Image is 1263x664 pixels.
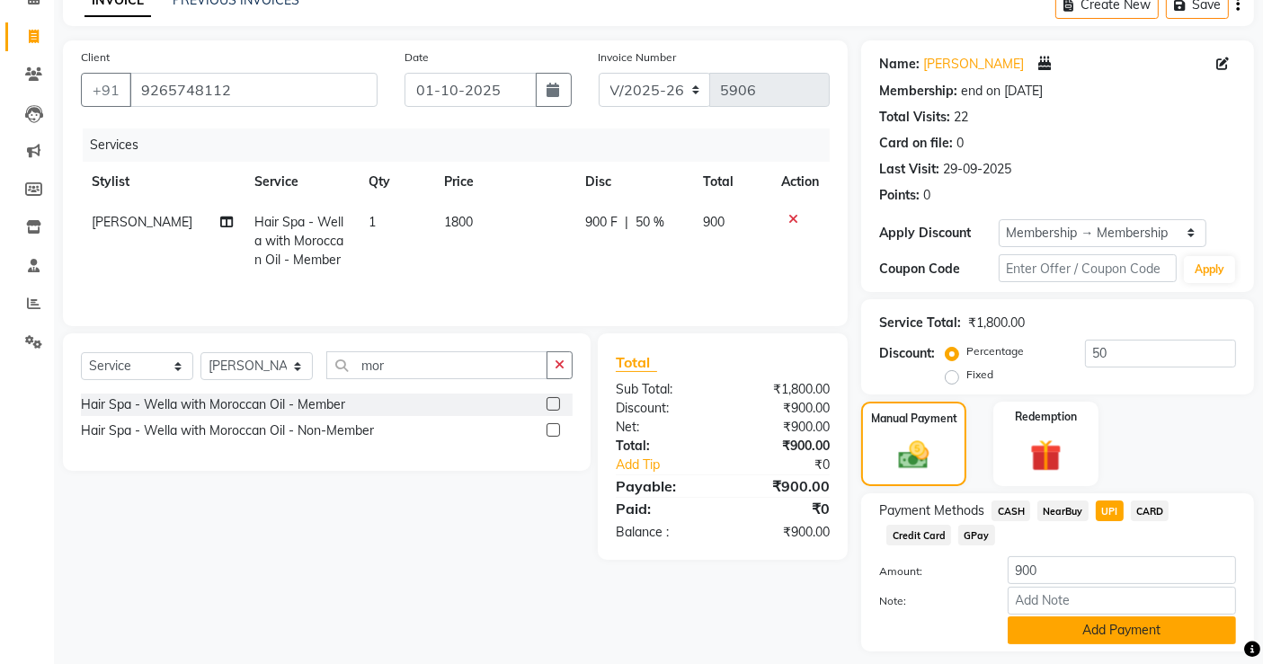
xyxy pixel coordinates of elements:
[1015,409,1077,425] label: Redemption
[692,162,770,202] th: Total
[958,525,995,545] span: GPay
[879,260,998,279] div: Coupon Code
[602,456,743,474] a: Add Tip
[723,399,843,418] div: ₹900.00
[602,498,723,519] div: Paid:
[723,498,843,519] div: ₹0
[968,314,1025,332] div: ₹1,800.00
[81,421,374,440] div: Hair Spa - Wella with Moroccan Oil - Non-Member
[743,456,844,474] div: ₹0
[81,73,131,107] button: +91
[879,108,950,127] div: Total Visits:
[999,254,1177,282] input: Enter Offer / Coupon Code
[879,134,953,153] div: Card on file:
[703,214,725,230] span: 900
[866,593,993,609] label: Note:
[616,353,657,372] span: Total
[636,213,665,232] span: 50 %
[358,162,433,202] th: Qty
[879,344,935,363] div: Discount:
[602,380,723,399] div: Sub Total:
[879,160,939,179] div: Last Visit:
[879,314,961,332] div: Service Total:
[886,525,951,545] span: Credit Card
[943,160,1011,179] div: 29-09-2025
[599,49,677,66] label: Invoice Number
[1020,436,1072,475] img: _gift.svg
[879,55,920,75] div: Name:
[871,411,957,427] label: Manual Payment
[992,500,1030,521] span: CASH
[254,214,343,268] span: Hair Spa - Wella with Moroccan Oil - Member
[1008,616,1236,644] button: Add Payment
[602,475,723,497] div: Payable:
[602,418,723,437] div: Net:
[966,367,993,383] label: Fixed
[723,380,843,399] div: ₹1,800.00
[602,523,723,542] div: Balance :
[575,162,692,202] th: Disc
[889,438,938,473] img: _cash.svg
[879,186,920,205] div: Points:
[1184,256,1235,283] button: Apply
[81,162,244,202] th: Stylist
[602,437,723,456] div: Total:
[129,73,378,107] input: Search by Name/Mobile/Email/Code
[83,128,843,162] div: Services
[966,343,1024,359] label: Percentage
[586,213,618,232] span: 900 F
[244,162,358,202] th: Service
[723,437,843,456] div: ₹900.00
[326,351,547,379] input: Search or Scan
[81,49,110,66] label: Client
[1096,500,1124,521] span: UPI
[723,418,843,437] div: ₹900.00
[723,475,843,497] div: ₹900.00
[923,186,930,205] div: 0
[879,224,998,243] div: Apply Discount
[954,108,968,127] div: 22
[1008,556,1236,584] input: Amount
[92,214,192,230] span: [PERSON_NAME]
[405,49,429,66] label: Date
[444,214,473,230] span: 1800
[956,134,964,153] div: 0
[923,55,1024,75] a: [PERSON_NAME]
[1037,500,1089,521] span: NearBuy
[879,501,984,520] span: Payment Methods
[1131,500,1170,521] span: CARD
[1008,587,1236,615] input: Add Note
[879,82,957,101] div: Membership:
[81,395,345,414] div: Hair Spa - Wella with Moroccan Oil - Member
[961,82,1043,101] div: end on [DATE]
[770,162,830,202] th: Action
[369,214,376,230] span: 1
[866,563,993,580] label: Amount:
[602,399,723,418] div: Discount:
[433,162,574,202] th: Price
[626,213,629,232] span: |
[723,523,843,542] div: ₹900.00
